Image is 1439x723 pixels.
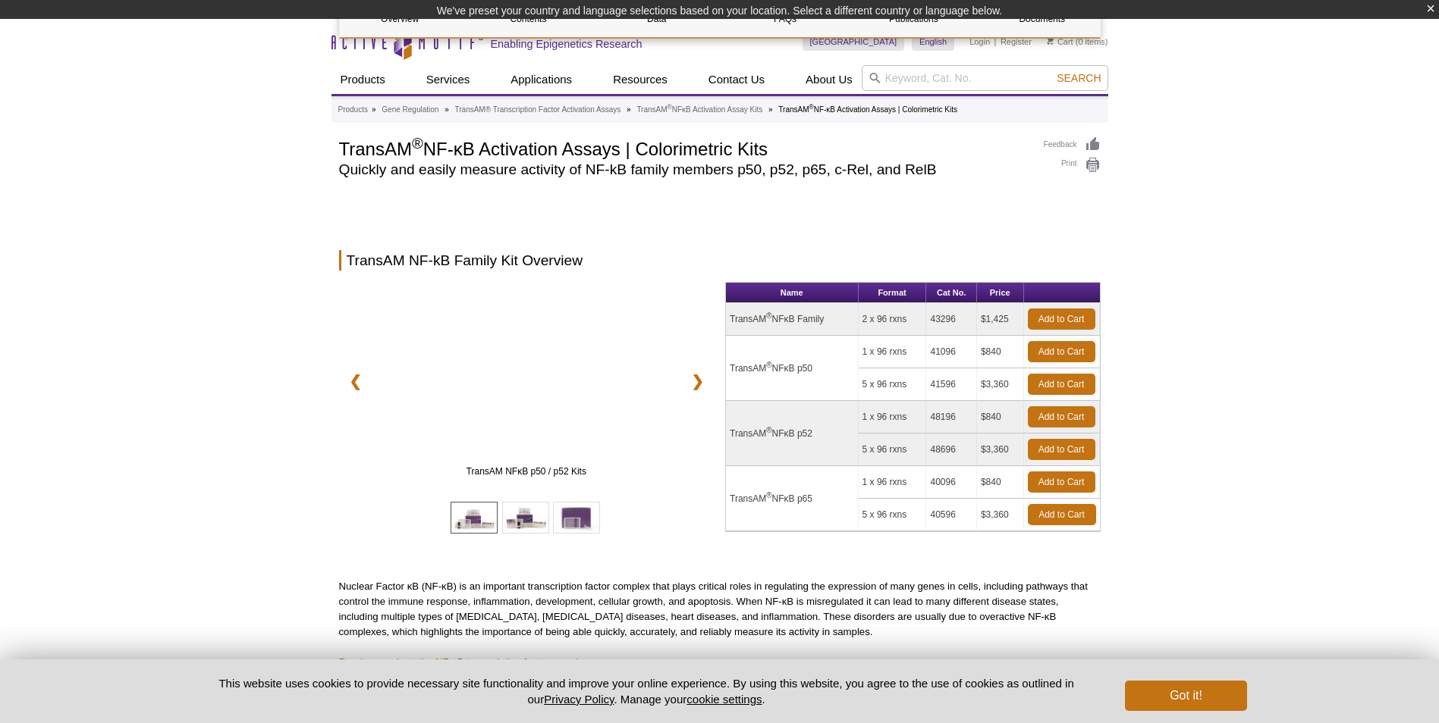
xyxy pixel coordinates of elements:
td: 40596 [926,499,976,531]
li: » [372,105,376,114]
input: Keyword, Cat. No. [862,65,1108,91]
h2: Enabling Epigenetics Research [491,37,643,51]
a: Gene Regulation [382,103,438,117]
a: Add to Cart [1028,341,1095,362]
a: Data [596,1,717,37]
sup: ® [809,103,814,111]
p: This website uses cookies to provide necessary site functionality and improve your online experie... [193,675,1101,707]
a: Privacy Policy [544,693,614,706]
sup: ® [766,491,771,499]
a: ❮ [339,364,372,399]
td: 40096 [926,466,976,499]
a: Feedback [1044,136,1101,153]
th: Format [859,283,927,303]
sup: ® [412,135,423,152]
a: Publications [853,1,974,37]
span: TransAM NFκB p50 / p52 Kits [376,464,677,479]
a: English [912,33,954,51]
td: 48696 [926,433,976,466]
a: Contact Us [699,65,774,94]
a: Print [1044,157,1101,174]
sup: ® [766,311,771,320]
li: » [768,105,773,114]
sup: ® [766,426,771,434]
td: 5 x 96 rxns [859,433,927,466]
a: Login [969,36,990,47]
a: Products [338,103,368,117]
td: 48196 [926,401,976,433]
h2: Quickly and easily measure activity of NF-kB family members p50, p52, p65, c-Rel, and RelB [339,163,1029,177]
a: Add to Cart [1028,308,1095,330]
th: Price [977,283,1024,303]
td: 1 x 96 rxns [859,401,927,433]
a: Contents [468,1,589,37]
td: 43296 [926,303,976,336]
a: Register [1001,36,1032,47]
td: 41096 [926,336,976,368]
a: Add to Cart [1028,504,1096,525]
td: 5 x 96 rxns [859,368,927,401]
td: 1 x 96 rxns [859,466,927,499]
td: 5 x 96 rxns [859,499,927,531]
td: TransAM NFκB Family [726,303,859,336]
h2: TransAM NF-kB Family Kit Overview [339,250,1101,271]
li: » [627,105,631,114]
a: Resources [604,65,677,94]
a: Applications [501,65,581,94]
button: Search [1052,71,1105,85]
li: (0 items) [1047,33,1108,51]
td: $3,360 [977,433,1024,466]
td: $840 [977,336,1024,368]
td: $3,360 [977,368,1024,401]
p: Nuclear Factor κB (NF-κB) is an important transcription factor complex that plays critical roles ... [339,579,1101,640]
th: Name [726,283,859,303]
td: TransAM NFκB p52 [726,401,859,466]
sup: ® [668,103,672,111]
td: TransAM NFκB p65 [726,466,859,531]
a: Add to Cart [1028,406,1095,427]
h1: TransAM NF-κB Activation Assays | Colorimetric Kits [339,136,1029,159]
td: $840 [977,401,1024,433]
img: Your Cart [1047,37,1054,45]
li: TransAM NF-κB Activation Assays | Colorimetric Kits [778,105,957,114]
li: | [994,33,997,51]
td: TransAM NFκB p50 [726,336,859,401]
button: cookie settings [687,693,762,706]
td: $3,360 [977,499,1024,531]
a: [GEOGRAPHIC_DATA] [803,33,905,51]
a: FAQs [724,1,845,37]
th: Cat No. [926,283,976,303]
a: TransAM® Transcription Factor Activation Assays [455,103,621,117]
a: ❯ [681,364,714,399]
a: Services [417,65,479,94]
li: » [445,105,449,114]
a: Read more about the NF-κB transcription factor complex >> [339,656,604,668]
td: $1,425 [977,303,1024,336]
sup: ® [766,361,771,369]
a: Add to Cart [1028,439,1095,460]
span: Search [1057,72,1101,84]
a: Add to Cart [1028,374,1095,395]
a: Products [331,65,394,94]
td: $840 [977,466,1024,499]
td: 41596 [926,368,976,401]
a: Documents [982,1,1102,37]
a: TransAM®NFκB Activation Assay Kits [636,103,762,117]
a: Overview [340,1,460,37]
a: Cart [1047,36,1073,47]
td: 1 x 96 rxns [859,336,927,368]
td: 2 x 96 rxns [859,303,927,336]
a: About Us [796,65,862,94]
a: Add to Cart [1028,471,1095,493]
button: Got it! [1125,681,1246,711]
